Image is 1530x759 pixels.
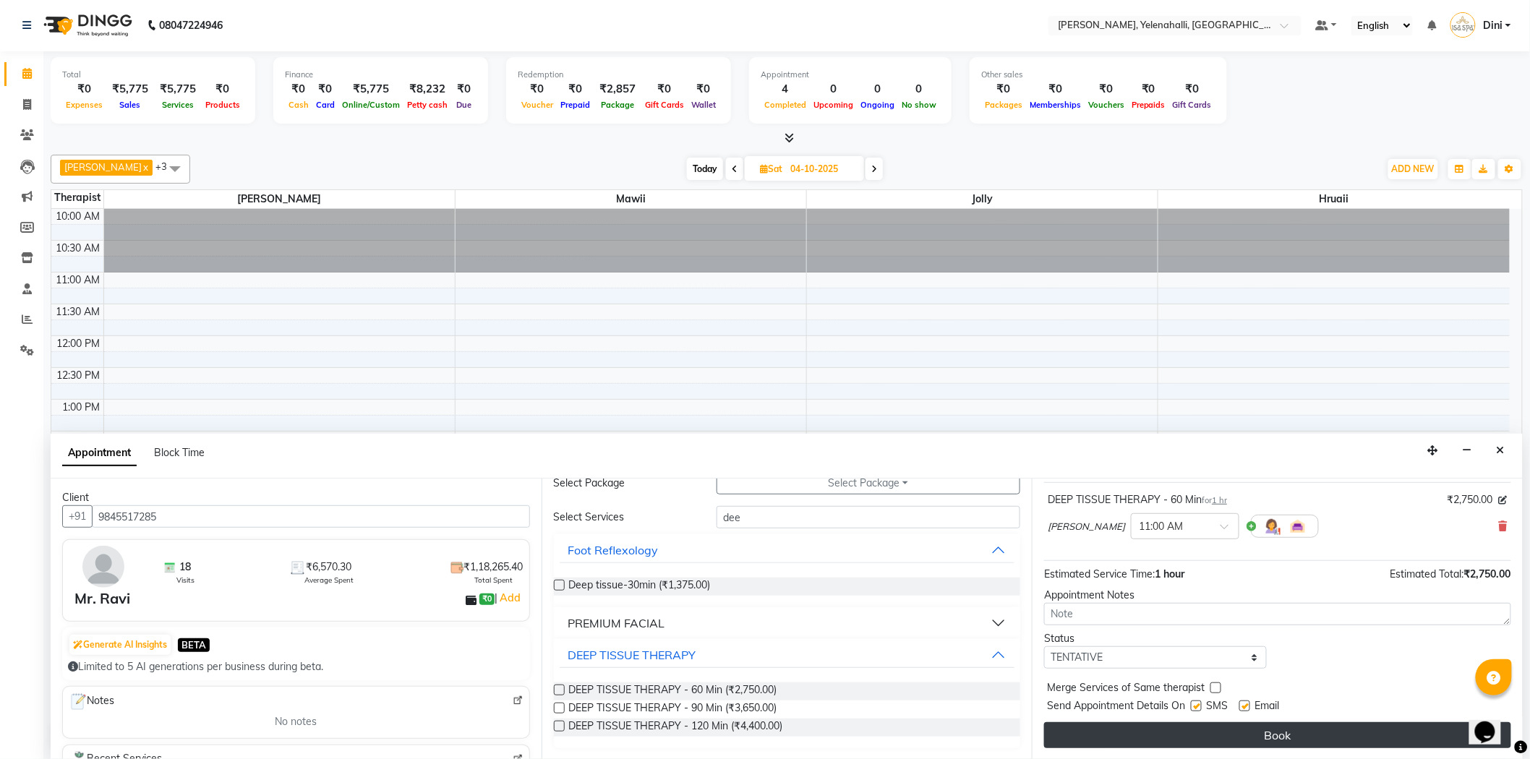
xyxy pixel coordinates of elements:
[898,81,940,98] div: 0
[54,241,103,256] div: 10:30 AM
[54,209,103,224] div: 10:00 AM
[60,400,103,415] div: 1:00 PM
[518,81,557,98] div: ₹0
[62,505,93,528] button: +91
[82,546,124,588] img: avatar
[106,81,154,98] div: ₹5,775
[1464,567,1511,580] span: ₹2,750.00
[1158,190,1510,208] span: Hruaii
[756,163,786,174] span: Sat
[142,161,148,173] a: x
[159,5,223,46] b: 08047224946
[898,100,940,110] span: No show
[543,510,706,525] div: Select Services
[1026,100,1085,110] span: Memberships
[62,440,137,466] span: Appointment
[179,559,191,575] span: 18
[338,81,403,98] div: ₹5,775
[154,446,205,459] span: Block Time
[981,69,1215,81] div: Other sales
[1450,12,1476,38] img: Dini
[304,575,354,586] span: Average Spent
[1388,159,1438,179] button: ADD NEW
[1048,492,1227,507] div: DEEP TISSUE THERAPY - 60 Min
[62,490,530,505] div: Client
[1263,518,1281,535] img: Hairdresser.png
[1085,81,1128,98] div: ₹0
[497,589,523,606] a: Add
[62,69,244,81] div: Total
[1128,100,1169,110] span: Prepaids
[1169,81,1215,98] div: ₹0
[403,81,451,98] div: ₹8,232
[641,81,688,98] div: ₹0
[451,81,476,98] div: ₹0
[158,100,197,110] span: Services
[560,642,1015,668] button: DEEP TISSUE THERAPY
[1490,439,1511,462] button: Close
[1044,722,1511,748] button: Book
[1202,495,1227,505] small: for
[307,559,352,575] span: ₹6,570.30
[1155,567,1184,580] span: 1 hour
[560,610,1015,636] button: PREMIUM FACIAL
[285,100,312,110] span: Cash
[1483,18,1503,33] span: Dini
[202,100,244,110] span: Products
[1044,631,1267,646] div: Status
[1499,496,1508,505] i: Edit price
[569,719,783,737] span: DEEP TISSUE THERAPY - 120 Min (₹4,400.00)
[569,682,777,700] span: DEEP TISSUE THERAPY - 60 Min (₹2,750.00)
[104,190,455,208] span: [PERSON_NAME]
[275,714,317,729] span: No notes
[1026,81,1085,98] div: ₹0
[338,100,403,110] span: Online/Custom
[569,578,711,596] span: Deep tissue-30min (₹1,375.00)
[54,273,103,288] div: 11:00 AM
[557,81,594,98] div: ₹0
[456,190,806,208] span: Mawii
[807,190,1158,208] span: Jolly
[54,336,103,351] div: 12:00 PM
[857,100,898,110] span: Ongoing
[62,100,106,110] span: Expenses
[1044,588,1511,603] div: Appointment Notes
[37,5,136,46] img: logo
[154,81,202,98] div: ₹5,775
[1169,100,1215,110] span: Gift Cards
[464,559,523,575] span: ₹1,18,265.40
[1212,495,1227,505] span: 1 hr
[761,81,810,98] div: 4
[1047,698,1185,716] span: Send Appointment Details On
[597,100,638,110] span: Package
[51,190,103,205] div: Therapist
[403,100,451,110] span: Petty cash
[761,69,940,81] div: Appointment
[285,69,476,81] div: Finance
[155,160,178,172] span: +3
[479,593,495,605] span: ₹0
[178,638,210,652] span: BETA
[568,541,659,559] div: Foot Reflexology
[810,100,857,110] span: Upcoming
[312,100,338,110] span: Card
[1047,680,1205,698] span: Merge Services of Same therapist
[1289,518,1307,535] img: Interior.png
[68,659,524,674] div: Limited to 5 AI generations per business during beta.
[62,81,106,98] div: ₹0
[569,700,777,719] span: DEEP TISSUE THERAPY - 90 Min (₹3,650.00)
[60,432,103,447] div: 1:30 PM
[1048,520,1125,534] span: [PERSON_NAME]
[981,100,1026,110] span: Packages
[518,100,557,110] span: Voucher
[557,100,594,110] span: Prepaid
[312,81,338,98] div: ₹0
[761,100,810,110] span: Completed
[116,100,145,110] span: Sales
[568,614,665,632] div: PREMIUM FACIAL
[560,537,1015,563] button: Foot Reflexology
[810,81,857,98] div: 0
[688,100,719,110] span: Wallet
[688,81,719,98] div: ₹0
[54,368,103,383] div: 12:30 PM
